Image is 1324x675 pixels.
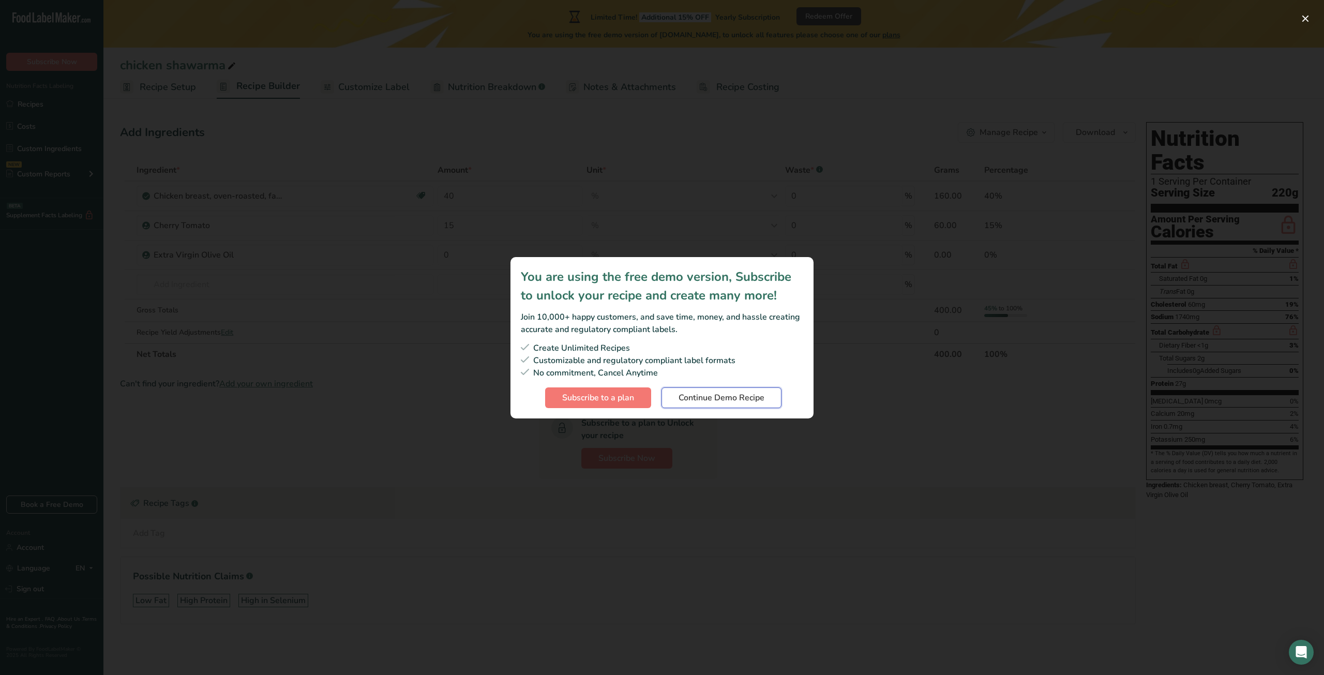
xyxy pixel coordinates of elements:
[1289,640,1314,665] div: Open Intercom Messenger
[679,392,764,404] span: Continue Demo Recipe
[562,392,634,404] span: Subscribe to a plan
[521,311,803,336] div: Join 10,000+ happy customers, and save time, money, and hassle creating accurate and regulatory c...
[521,367,803,379] div: No commitment, Cancel Anytime
[661,387,781,408] button: Continue Demo Recipe
[521,354,803,367] div: Customizable and regulatory compliant label formats
[545,387,651,408] button: Subscribe to a plan
[521,342,803,354] div: Create Unlimited Recipes
[521,267,803,305] div: You are using the free demo version, Subscribe to unlock your recipe and create many more!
